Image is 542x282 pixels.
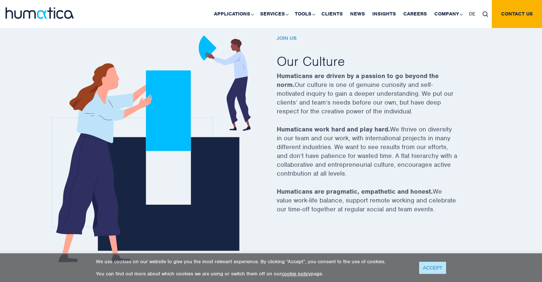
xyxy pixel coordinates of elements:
p: We thrive on diversity in our team and our work, with international projects in many different in... [277,125,476,187]
p: You can find out more about which cookies we are using or switch them off on our page. [96,271,410,277]
strong: Humaticans are driven by a passion to go beyond the norm. [277,72,439,89]
h2: Our Culture [277,53,476,70]
img: logo [6,7,74,19]
img: search_icon [483,11,488,17]
span: DE [469,11,475,17]
strong: Humaticans are pragmatic, empathetic and honest. [277,187,433,195]
strong: Humaticans work hard and play hard. [277,125,390,133]
p: We value work-life balance, support remote working and celebrate our time-off together at regular... [277,187,476,223]
a: cookie policy [282,271,311,277]
p: Our culture is one of genuine curiosity and self-motivated inquiry to gain a deeper understanding... [277,71,476,125]
h6: Join us [277,35,476,42]
a: ACCEPT [419,262,446,274]
p: We use cookies on our website to give you the most relevant experience. By clicking “Accept”, you... [96,258,410,265]
img: career_img2 [52,35,251,262]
